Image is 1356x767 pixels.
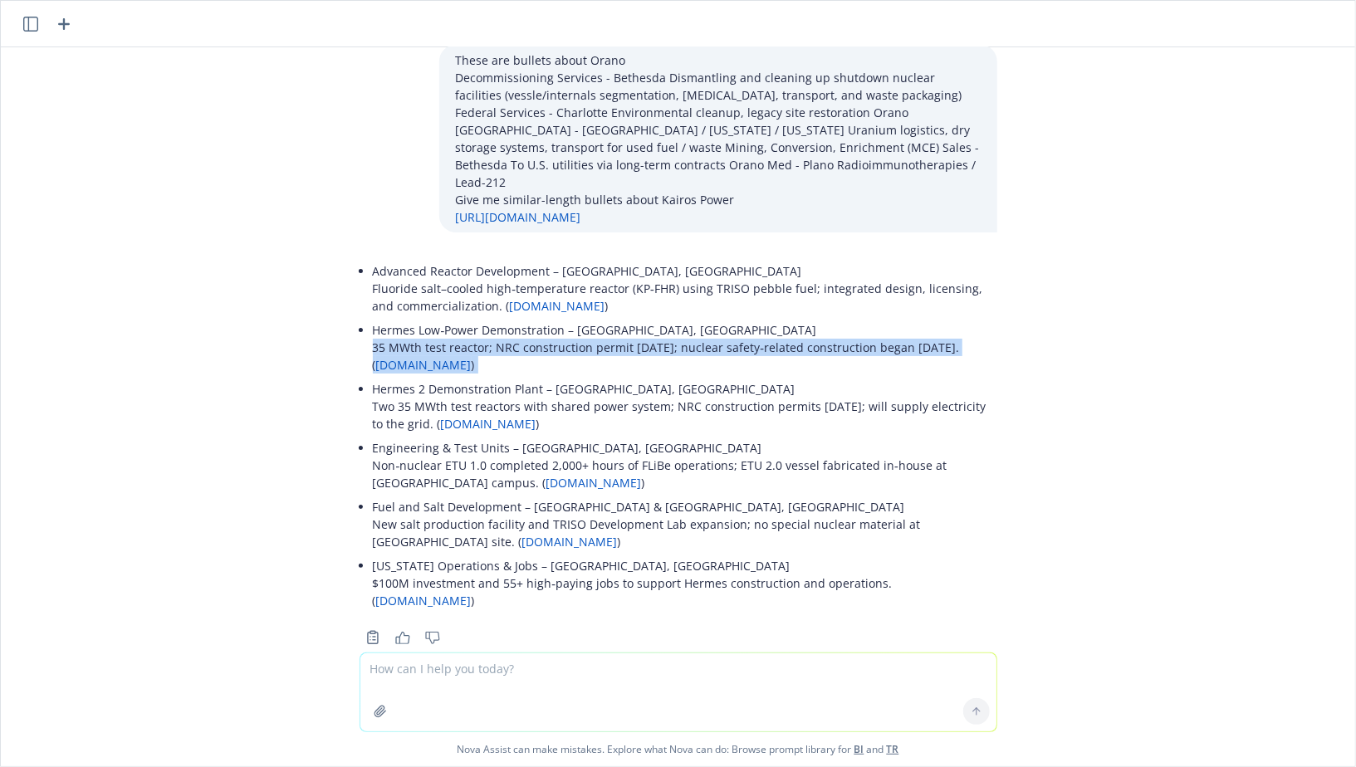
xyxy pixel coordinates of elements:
p: Hermes 2 Demonstration Plant – [GEOGRAPHIC_DATA], [GEOGRAPHIC_DATA] Two 35 MWth test reactors wit... [373,380,997,432]
a: [DOMAIN_NAME] [376,357,472,373]
p: Advanced Reactor Development – [GEOGRAPHIC_DATA], [GEOGRAPHIC_DATA] Fluoride salt–cooled high‑tem... [373,262,997,315]
button: Thumbs down [419,626,446,649]
p: Hermes Low‑Power Demonstration – [GEOGRAPHIC_DATA], [GEOGRAPHIC_DATA] 35 MWth test reactor; NRC c... [373,321,997,374]
a: [DOMAIN_NAME] [510,298,605,314]
a: [DOMAIN_NAME] [522,534,618,550]
a: [DOMAIN_NAME] [546,475,642,491]
svg: Copy to clipboard [365,630,380,645]
p: These are bullets about Orano [456,51,981,69]
p: $100M investment and 55+ high‑paying jobs to support Hermes construction and operations. ( ) [373,574,997,609]
span: Nova Assist can make mistakes. Explore what Nova can do: Browse prompt library for and [7,732,1349,766]
a: [URL][DOMAIN_NAME] [456,209,581,225]
a: [DOMAIN_NAME] [376,593,472,608]
p: [US_STATE] Operations & Jobs – [GEOGRAPHIC_DATA], [GEOGRAPHIC_DATA] [373,557,997,574]
p: Engineering & Test Units – [GEOGRAPHIC_DATA], [GEOGRAPHIC_DATA] Non‑nuclear ETU 1.0 completed 2,0... [373,439,997,491]
p: Fuel and Salt Development – [GEOGRAPHIC_DATA] & [GEOGRAPHIC_DATA], [GEOGRAPHIC_DATA] New salt pro... [373,498,997,550]
a: TR [887,742,899,756]
p: Give me similar-length bullets about Kairos Power [456,191,981,208]
a: [DOMAIN_NAME] [441,416,536,432]
p: Decommissioning Services - Bethesda Dismantling and cleaning up shutdown nuclear facilities (vess... [456,69,981,191]
a: BI [854,742,864,756]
